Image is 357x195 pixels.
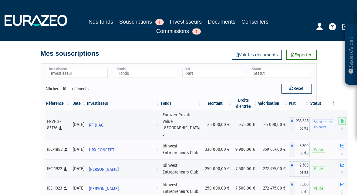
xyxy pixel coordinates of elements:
[163,182,200,195] div: Idinvest Entrepreneurs Club
[64,167,67,171] i: [Français] Personne physique
[163,112,200,138] div: Eurazeo Private Value [GEOGRAPHIC_DATA] 3
[348,28,355,82] p: Besoin d'aide ?
[233,159,258,179] td: 7 500,00 €
[295,161,310,177] span: 2 500 parts
[281,84,312,94] button: Reset
[86,182,160,194] a: [PERSON_NAME]
[163,143,200,156] div: Idinvest Entrepreneurs Club
[310,97,336,110] th: Statut : activer pour trier la colonne par ordre d&eacute;croissant
[192,28,201,35] span: 1
[289,117,310,132] div: A - Eurazeo Private Value Europe 3
[71,97,86,110] th: Date: activer pour trier la colonne par ordre croissant
[86,97,160,110] th: Investisseur: activer pour trier la colonne par ordre croissant
[73,166,84,172] div: [DATE]
[73,146,84,153] div: [DATE]
[258,97,289,110] th: Valorisation: activer pour trier la colonne par ordre croissant
[233,97,258,110] th: Droits d'entrée: activer pour trier la colonne par ordre croissant
[241,18,268,26] a: Conseillers
[312,119,334,130] span: Souscription en cours
[312,166,325,172] span: Valide
[47,185,69,191] div: IEC-1923
[89,144,114,156] span: HRX CONCEPT
[258,159,289,179] td: 272 475,00 €
[289,117,295,132] span: A
[64,148,68,151] i: [Français] Personne physique
[156,120,158,131] i: Voir l'investisseur
[47,146,69,153] div: IEC-1882
[289,161,295,177] span: A
[233,140,258,159] td: 9 900,00 €
[89,164,119,175] span: [PERSON_NAME]
[89,120,104,131] span: RF DIAG
[289,142,310,157] div: A - Idinvest Entrepreneurs Club
[73,185,84,191] div: [DATE]
[89,183,119,194] span: [PERSON_NAME]
[258,140,289,159] td: 359 667,00 €
[286,50,317,60] a: Exporter
[202,159,233,179] td: 250 000,00 €
[86,144,160,156] a: HRX CONCEPT
[5,15,67,26] img: 1732889491-logotype_eurazeo_blanc_rvb.png
[160,97,202,110] th: Fonds: activer pour trier la colonne par ordre croissant
[156,164,158,175] i: Voir l'investisseur
[59,126,62,130] i: [Français] Personne physique
[47,118,69,131] div: EPVE 3-83776
[295,117,310,132] span: 233,645 parts
[289,161,310,177] div: A - Idinvest Entrepreneurs Club
[64,187,67,190] i: [Français] Personne physique
[59,84,72,94] select: Afficheréléments
[86,119,160,131] a: RF DIAG
[170,18,202,26] a: Investisseurs
[156,144,158,156] i: Voir l'investisseur
[73,121,84,128] div: [DATE]
[45,84,89,94] label: Afficher éléments
[163,162,200,175] div: Idinvest Entrepreneurs Club
[86,163,160,175] a: [PERSON_NAME]
[258,110,289,140] td: 35 000,00 €
[119,18,164,27] a: Souscriptions1
[202,97,233,110] th: Montant: activer pour trier la colonne par ordre croissant
[312,147,325,153] span: Valide
[232,50,282,60] a: Voir les documents
[202,110,233,140] td: 35 000,00 €
[155,19,164,25] span: 1
[289,97,310,110] th: Part: activer pour trier la colonne par ordre croissant
[89,18,113,26] a: Nos fonds
[312,186,325,191] span: Valide
[295,142,310,157] span: 3 300 parts
[233,110,258,140] td: 875,00 €
[45,97,71,110] th: Référence : activer pour trier la colonne par ordre croissant
[41,50,99,57] h4: Mes souscriptions
[156,183,158,194] i: Voir l'investisseur
[202,140,233,159] td: 330 000,00 €
[156,27,201,35] a: Commissions1
[47,166,69,172] div: IEC-1922
[289,142,295,157] span: A
[208,18,235,26] a: Documents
